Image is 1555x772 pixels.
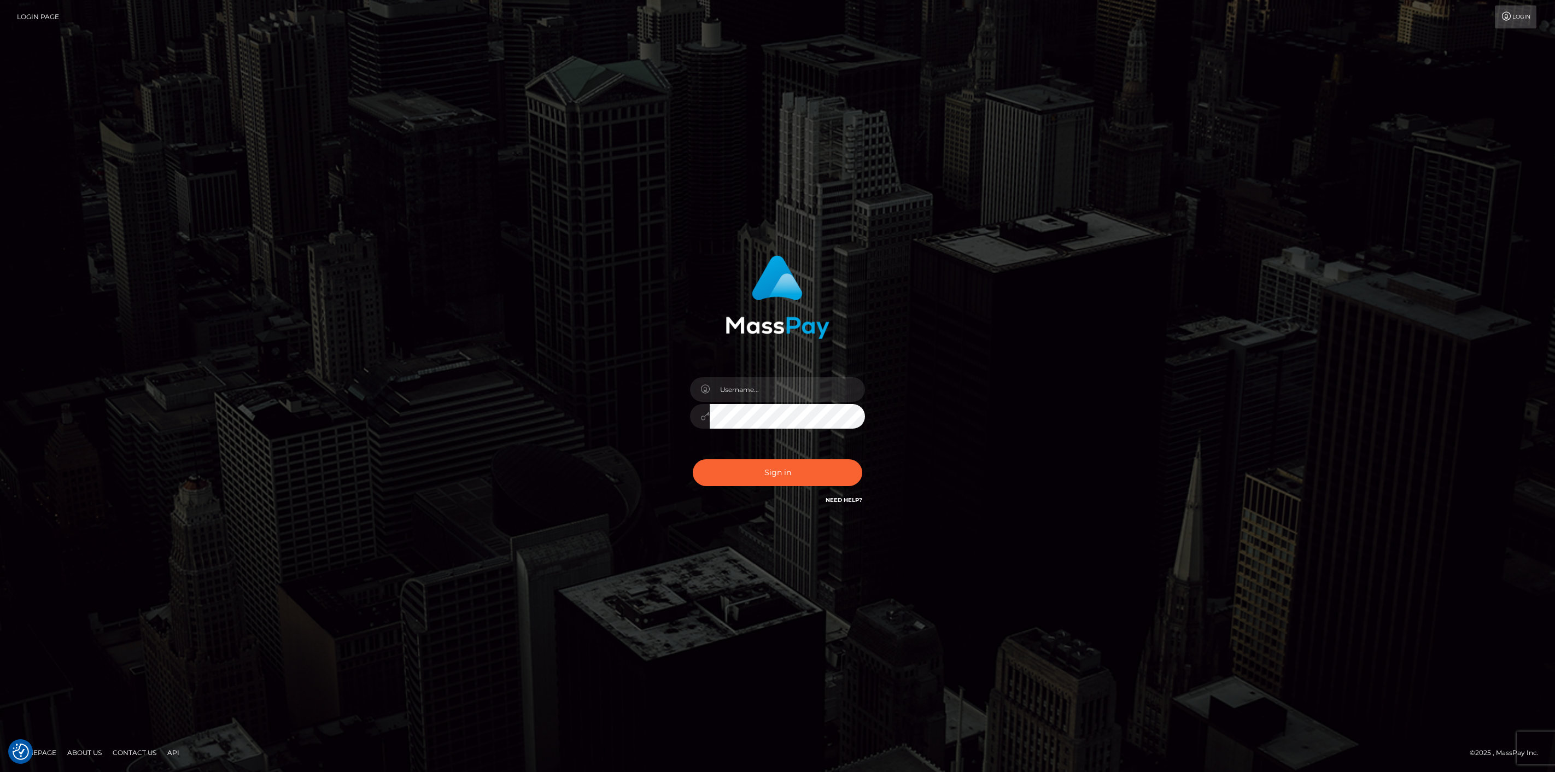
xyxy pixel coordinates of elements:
[12,744,61,761] a: Homepage
[108,744,161,761] a: Contact Us
[163,744,184,761] a: API
[1495,5,1536,28] a: Login
[63,744,106,761] a: About Us
[826,496,862,504] a: Need Help?
[13,744,29,760] img: Revisit consent button
[17,5,59,28] a: Login Page
[1470,747,1547,759] div: © 2025 , MassPay Inc.
[693,459,862,486] button: Sign in
[710,377,865,402] input: Username...
[726,255,829,339] img: MassPay Login
[13,744,29,760] button: Consent Preferences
